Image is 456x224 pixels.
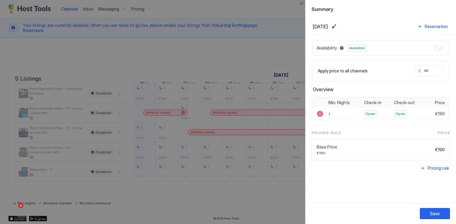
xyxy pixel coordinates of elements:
[313,24,328,30] span: [DATE]
[419,68,421,74] span: €
[364,100,382,105] span: Check-in
[428,165,449,171] div: Pricing rule
[312,130,341,136] span: Pricing Rule
[416,22,449,30] button: Reservation
[435,147,445,152] span: €190
[420,208,450,219] button: Save
[330,23,337,30] button: Edit date range
[430,210,440,217] div: Save
[425,23,448,30] div: Reservation
[313,86,449,92] span: Overview
[435,111,445,117] span: €190
[394,100,415,105] span: Check-out
[395,111,405,117] span: Open
[366,111,375,117] span: Open
[6,203,21,218] iframe: Intercom live chat
[338,44,345,52] button: Blocked dates override all pricing rules and remain unavailable until manually unblocked
[438,130,450,136] span: Price
[435,100,445,105] span: Price
[328,112,330,116] span: 1
[317,45,337,51] span: Availability
[312,5,450,12] span: Summary
[317,144,433,150] span: Base Price
[318,68,368,74] span: Apply price to all channels
[349,45,365,51] span: Available
[317,151,433,155] span: €190
[420,164,450,172] button: Pricing rule
[328,100,350,105] span: Min. Nights
[18,203,23,208] span: 1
